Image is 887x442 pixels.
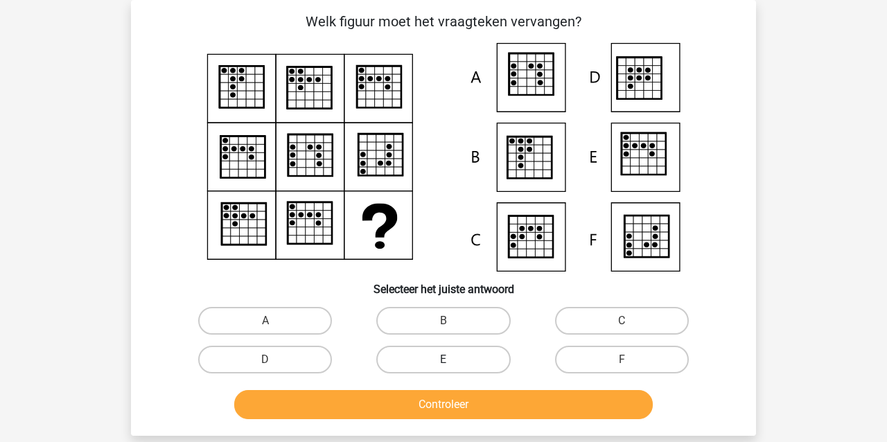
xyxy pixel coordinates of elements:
p: Welk figuur moet het vraagteken vervangen? [153,11,734,32]
label: B [376,307,510,335]
label: F [555,346,689,373]
label: E [376,346,510,373]
h6: Selecteer het juiste antwoord [153,272,734,296]
label: A [198,307,332,335]
label: D [198,346,332,373]
label: C [555,307,689,335]
button: Controleer [234,390,653,419]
